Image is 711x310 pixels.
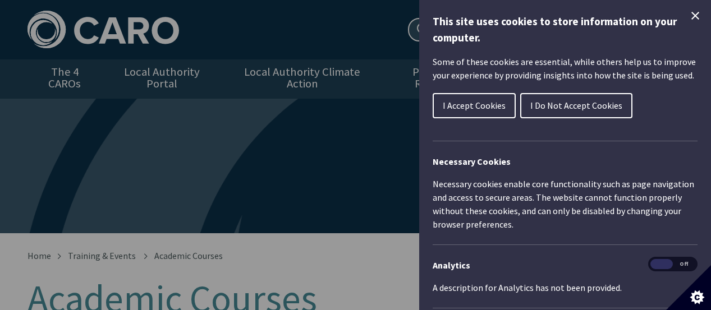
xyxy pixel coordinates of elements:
[530,100,622,111] span: I Do Not Accept Cookies
[433,258,698,272] h3: Analytics
[689,9,702,22] button: Close Cookie Control
[433,155,698,168] h2: Necessary Cookies
[666,265,711,310] button: Set cookie preferences
[443,100,506,111] span: I Accept Cookies
[520,93,632,118] button: I Do Not Accept Cookies
[673,259,695,270] span: Off
[433,177,698,231] p: Necessary cookies enable core functionality such as page navigation and access to secure areas. T...
[433,13,698,46] h1: This site uses cookies to store information on your computer.
[433,55,698,82] p: Some of these cookies are essential, while others help us to improve your experience by providing...
[650,259,673,270] span: On
[433,281,698,294] p: A description for Analytics has not been provided.
[433,93,516,118] button: I Accept Cookies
